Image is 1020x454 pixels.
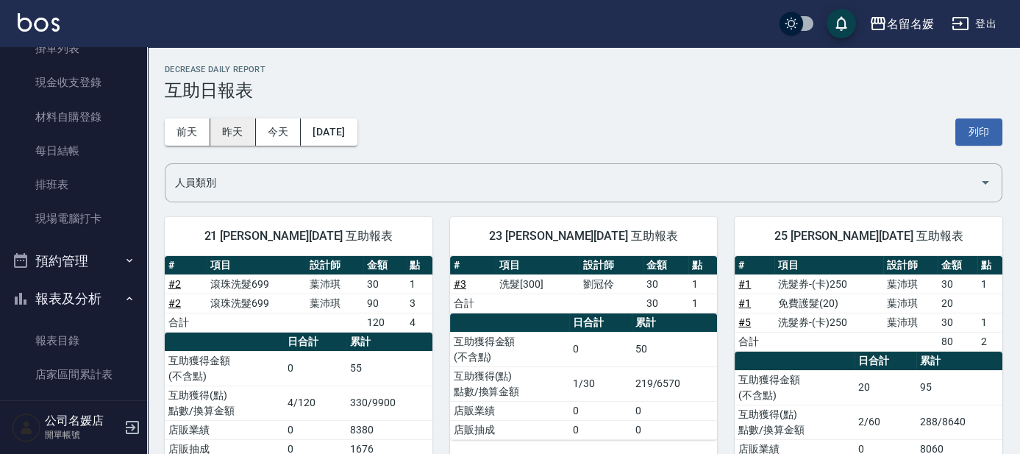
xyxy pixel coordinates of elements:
[6,358,141,391] a: 店家區間累計表
[569,420,632,439] td: 0
[406,313,432,332] td: 4
[284,333,346,352] th: 日合計
[450,332,569,366] td: 互助獲得金額 (不含點)
[165,65,1002,74] h2: Decrease Daily Report
[18,13,60,32] img: Logo
[284,386,346,420] td: 4/120
[916,352,1002,371] th: 累計
[827,9,856,38] button: save
[363,274,405,294] td: 30
[735,256,1002,352] table: a dense table
[569,313,632,333] th: 日合計
[496,274,579,294] td: 洗髮[300]
[346,386,432,420] td: 330/9900
[938,294,977,313] td: 20
[883,256,938,275] th: 設計師
[210,118,256,146] button: 昨天
[6,242,141,280] button: 預約管理
[688,256,717,275] th: 點
[977,274,1002,294] td: 1
[207,294,306,313] td: 滾珠洗髮699
[165,420,284,439] td: 店販業績
[6,65,141,99] a: 現金收支登錄
[688,294,717,313] td: 1
[6,168,141,202] a: 排班表
[643,274,688,294] td: 30
[406,294,432,313] td: 3
[207,256,306,275] th: 項目
[738,278,751,290] a: #1
[855,405,917,439] td: 2/60
[468,229,700,244] span: 23 [PERSON_NAME][DATE] 互助報表
[977,256,1002,275] th: 點
[579,274,642,294] td: 劉冠伶
[774,256,883,275] th: 項目
[165,256,207,275] th: #
[306,256,363,275] th: 設計師
[256,118,302,146] button: 今天
[6,280,141,318] button: 報表及分析
[774,294,883,313] td: 免費護髮(20)
[883,313,938,332] td: 葉沛琪
[450,401,569,420] td: 店販業績
[938,274,977,294] td: 30
[735,405,854,439] td: 互助獲得(點) 點數/換算金額
[977,313,1002,332] td: 1
[887,15,934,33] div: 名留名媛
[346,420,432,439] td: 8380
[6,391,141,425] a: 店家日報表
[168,278,181,290] a: #2
[450,256,496,275] th: #
[165,256,432,333] table: a dense table
[579,256,642,275] th: 設計師
[738,297,751,309] a: #1
[632,366,718,401] td: 219/6570
[45,428,120,441] p: 開單帳號
[450,256,718,313] table: a dense table
[946,10,1002,38] button: 登出
[569,366,632,401] td: 1/30
[774,313,883,332] td: 洗髮券-(卡)250
[346,351,432,386] td: 55
[632,313,718,333] th: 累計
[735,332,774,351] td: 合計
[182,229,415,244] span: 21 [PERSON_NAME][DATE] 互助報表
[301,118,357,146] button: [DATE]
[883,274,938,294] td: 葉沛琪
[883,294,938,313] td: 葉沛琪
[346,333,432,352] th: 累計
[955,118,1002,146] button: 列印
[752,229,985,244] span: 25 [PERSON_NAME][DATE] 互助報表
[496,256,579,275] th: 項目
[284,351,346,386] td: 0
[45,414,120,428] h5: 公司名媛店
[643,294,688,313] td: 30
[6,100,141,134] a: 材料自購登錄
[12,413,41,442] img: Person
[6,134,141,168] a: 每日結帳
[632,420,718,439] td: 0
[165,313,207,332] td: 合計
[569,332,632,366] td: 0
[306,274,363,294] td: 葉沛琪
[168,297,181,309] a: #2
[406,274,432,294] td: 1
[738,316,751,328] a: #5
[735,370,854,405] td: 互助獲得金額 (不含點)
[938,256,977,275] th: 金額
[450,366,569,401] td: 互助獲得(點) 點數/換算金額
[6,32,141,65] a: 掛單列表
[450,420,569,439] td: 店販抽成
[363,256,405,275] th: 金額
[916,370,1002,405] td: 95
[165,80,1002,101] h3: 互助日報表
[165,118,210,146] button: 前天
[207,274,306,294] td: 滾珠洗髮699
[643,256,688,275] th: 金額
[735,256,774,275] th: #
[632,332,718,366] td: 50
[6,202,141,235] a: 現場電腦打卡
[855,370,917,405] td: 20
[974,171,997,194] button: Open
[450,313,718,440] table: a dense table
